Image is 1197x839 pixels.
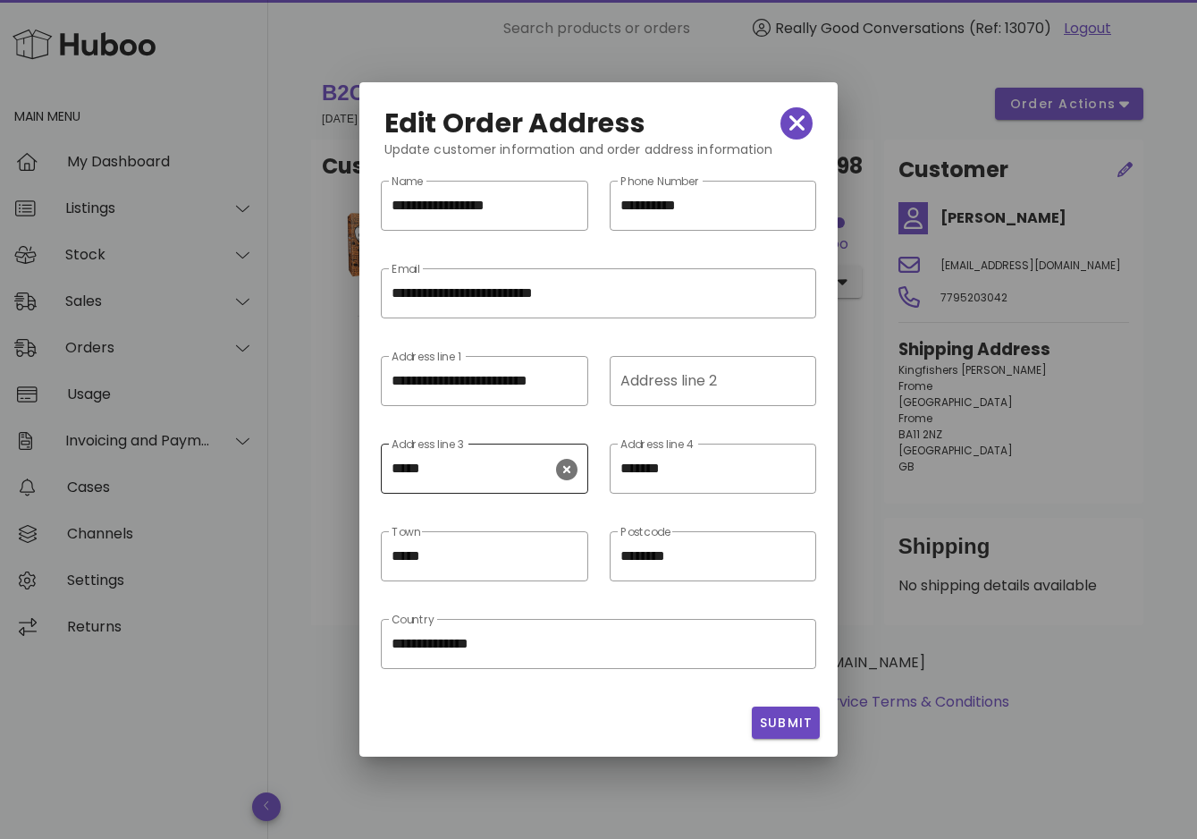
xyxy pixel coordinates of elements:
label: Email [392,263,420,276]
label: Country [392,614,434,627]
label: Phone Number [620,175,700,189]
label: Address line 3 [392,438,464,452]
label: Town [392,526,420,539]
div: Update customer information and order address information [370,140,828,174]
h2: Edit Order Address [384,109,646,138]
button: clear icon [556,459,577,480]
label: Address line 4 [620,438,695,452]
label: Postcode [620,526,670,539]
label: Address line 1 [392,351,461,364]
span: Submit [759,714,813,733]
label: Name [392,175,423,189]
button: Submit [752,707,821,739]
